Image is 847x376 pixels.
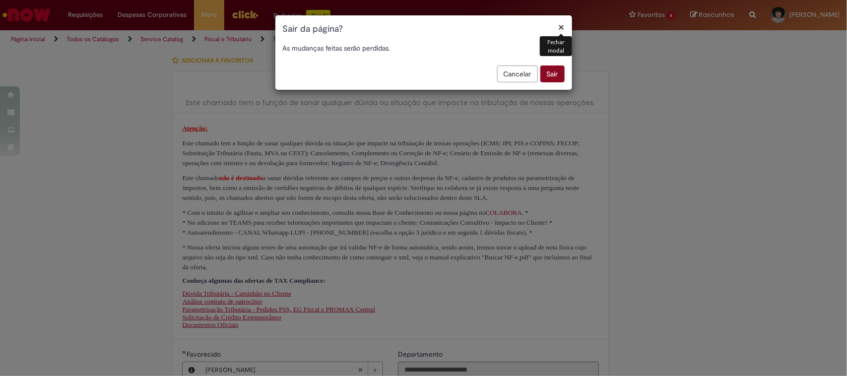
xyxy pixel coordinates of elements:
[283,43,565,53] p: As mudanças feitas serão perdidas.
[540,65,565,82] button: Sair
[283,23,565,36] h1: Sair da página?
[497,65,538,82] button: Cancelar
[540,36,572,56] div: Fechar modal
[559,22,565,32] button: Fechar modal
